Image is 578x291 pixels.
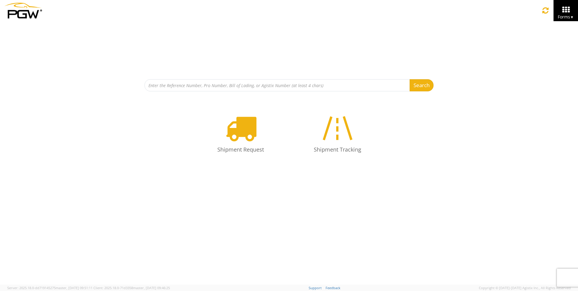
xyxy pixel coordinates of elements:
[7,286,93,290] span: Server: 2025.18.0-dd719145275
[558,14,574,20] span: Forms
[133,286,170,290] span: master, [DATE] 09:46:25
[298,147,377,153] h4: Shipment Tracking
[309,286,322,290] a: Support
[292,106,383,162] a: Shipment Tracking
[410,79,433,91] button: Search
[201,147,280,153] h4: Shipment Request
[326,286,340,290] a: Feedback
[144,79,410,91] input: Enter the Reference Number, Pro Number, Bill of Lading, or Agistix Number (at least 4 chars)
[195,106,286,162] a: Shipment Request
[56,286,93,290] span: master, [DATE] 09:51:11
[5,3,42,18] img: pgw-form-logo-1aaa8060b1cc70fad034.png
[93,286,170,290] span: Client: 2025.18.0-71d3358
[479,286,571,290] span: Copyright © [DATE]-[DATE] Agistix Inc., All Rights Reserved
[570,15,574,20] span: ▼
